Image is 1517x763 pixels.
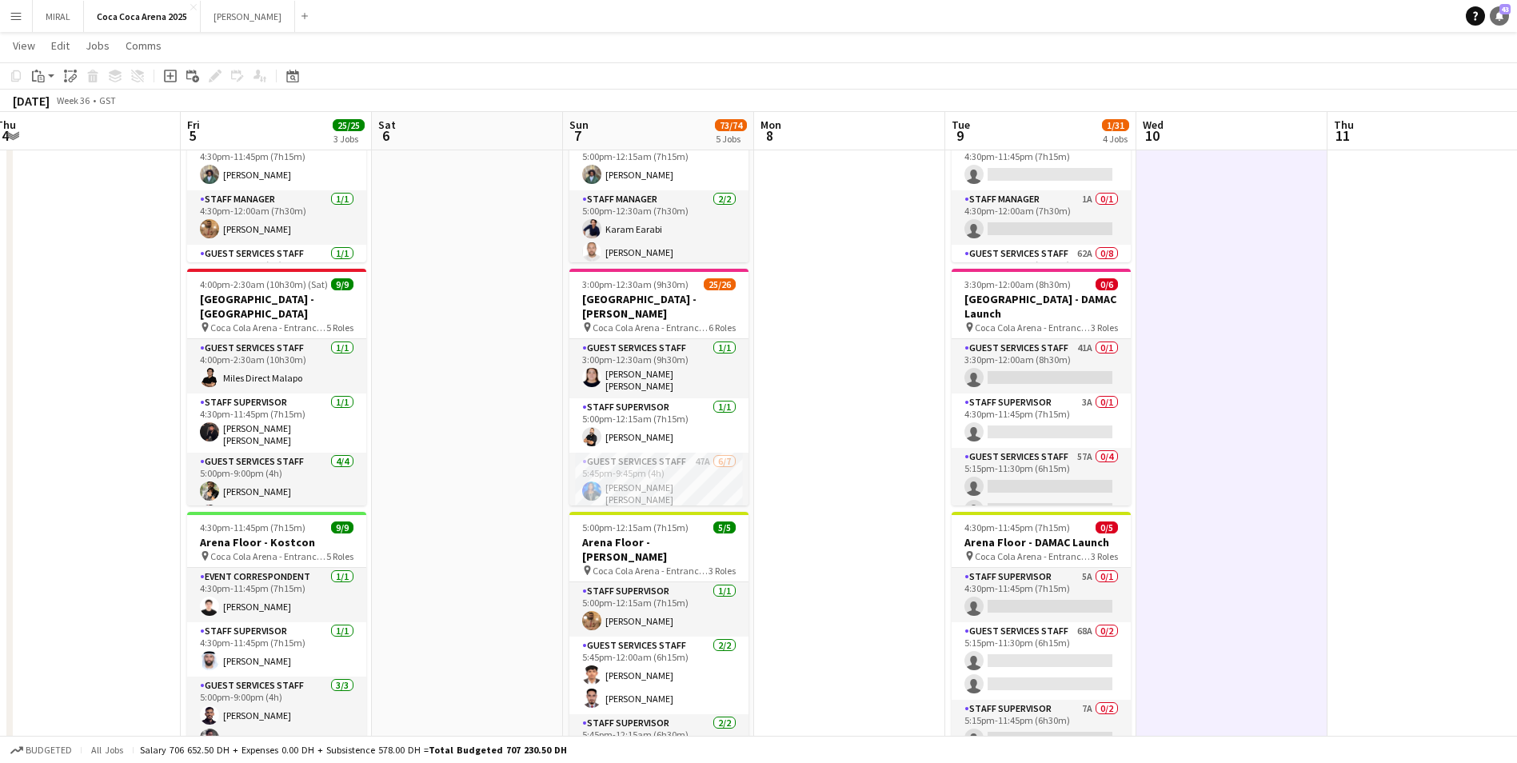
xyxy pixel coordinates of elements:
div: 5 Jobs [716,133,746,145]
app-job-card: 4:30pm-11:45pm (7h15m)9/9Arena Floor - Kostcon Coca Cola Arena - Entrance F5 RolesEvent Correspon... [187,512,366,749]
span: 6 [376,126,396,145]
app-card-role: Staff Manager1A0/14:30pm-12:00am (7h30m) [952,190,1131,245]
span: 7 [567,126,589,145]
span: 9 [949,126,970,145]
a: View [6,35,42,56]
span: 0/5 [1096,521,1118,533]
app-card-role: Guest Services Staff62A0/85:15pm-11:30pm (6h15m) [952,245,1131,461]
span: Mon [760,118,781,132]
div: Salary 706 652.50 DH + Expenses 0.00 DH + Subsistence 578.00 DH = [140,744,567,756]
span: 6 Roles [709,322,736,334]
span: 3 Roles [709,565,736,577]
app-card-role: Staff Supervisor1/15:00pm-12:15am (7h15m)[PERSON_NAME] [569,582,749,637]
app-card-role: Guest Services Staff47A6/75:45pm-9:45pm (4h)[PERSON_NAME] [PERSON_NAME] [569,453,749,651]
div: [DATE] [13,93,50,109]
span: 3 Roles [1091,322,1118,334]
span: Thu [1334,118,1354,132]
app-job-card: 4:30pm-11:45pm (7h15m)0/5Arena Floor - DAMAC Launch Coca Cola Arena - Entrance F3 RolesStaff Supe... [952,512,1131,749]
span: 11 [1331,126,1354,145]
app-card-role: Guest Services Staff57A0/45:15pm-11:30pm (6h15m) [952,448,1131,572]
span: Coca Cola Arena - Entrance F [593,322,709,334]
app-card-role: Guest Services Staff1/15:00pm-9:00pm (4h) [187,245,366,299]
app-card-role: Staff Supervisor1/14:30pm-11:45pm (7h15m)[PERSON_NAME] [187,136,366,190]
span: 9/9 [331,521,353,533]
span: Comms [126,38,162,53]
span: 3:30pm-12:00am (8h30m) (Wed) [964,278,1096,290]
app-card-role: Staff Supervisor1/14:30pm-11:45pm (7h15m)[PERSON_NAME] [187,622,366,677]
button: Budgeted [8,741,74,759]
h3: [GEOGRAPHIC_DATA] - [GEOGRAPHIC_DATA] [187,292,366,321]
div: 3 Jobs [333,133,364,145]
app-card-role: Staff Manager2/25:00pm-12:30am (7h30m)Karam Earabi[PERSON_NAME] [569,190,749,268]
span: Edit [51,38,70,53]
span: Sat [378,118,396,132]
span: 25/26 [704,278,736,290]
app-card-role: Guest Services Staff1/14:00pm-2:30am (10h30m)Miles Direct Malapo [187,339,366,393]
span: Coca Cola Arena - Entrance F [210,550,326,562]
span: 9/9 [331,278,353,290]
span: 4:30pm-11:45pm (7h15m) [200,521,305,533]
app-card-role: Guest Services Staff41A0/13:30pm-12:00am (8h30m) [952,339,1131,393]
app-card-role: Staff Supervisor1/14:30pm-11:45pm (7h15m)[PERSON_NAME] [PERSON_NAME] [187,393,366,453]
span: Coca Cola Arena - Entrance F [975,322,1091,334]
h3: Arena Floor - DAMAC Launch [952,535,1131,549]
app-job-card: 4:00pm-2:30am (10h30m) (Sat)9/9[GEOGRAPHIC_DATA] - [GEOGRAPHIC_DATA] Coca Cola Arena - Entrance F... [187,269,366,505]
div: 4 Jobs [1103,133,1128,145]
span: All jobs [88,744,126,756]
app-card-role: Guest Services Staff4/45:00pm-9:00pm (4h)[PERSON_NAME] [187,453,366,577]
span: 5 [185,126,200,145]
app-card-role: Event Correspondent1/14:30pm-11:45pm (7h15m)[PERSON_NAME] [187,568,366,622]
span: Budgeted [26,745,72,756]
span: View [13,38,35,53]
span: 5/5 [713,521,736,533]
app-card-role: Staff Supervisor8A0/14:30pm-11:45pm (7h15m) [952,136,1131,190]
app-card-role: Guest Services Staff1/13:00pm-12:30am (9h30m)[PERSON_NAME] [PERSON_NAME] [569,339,749,398]
app-job-card: 3:00pm-12:30am (9h30m) (Mon)25/26[GEOGRAPHIC_DATA] - [PERSON_NAME] Coca Cola Arena - Entrance F6 ... [569,269,749,505]
span: Jobs [86,38,110,53]
span: Week 36 [53,94,93,106]
h3: Arena Floor - [PERSON_NAME] [569,535,749,564]
app-job-card: 3:30pm-12:00am (8h30m) (Wed)0/6[GEOGRAPHIC_DATA] - DAMAC Launch Coca Cola Arena - Entrance F3 Rol... [952,269,1131,505]
button: [PERSON_NAME] [201,1,295,32]
span: Tue [952,118,970,132]
a: Jobs [79,35,116,56]
span: 4:30pm-11:45pm (7h15m) [964,521,1070,533]
button: MIRAL [33,1,84,32]
span: 3 Roles [1091,550,1118,562]
span: Coca Cola Arena - Entrance F [975,550,1091,562]
app-card-role: Staff Supervisor1/15:00pm-12:15am (7h15m)[PERSON_NAME] [569,398,749,453]
span: 5 Roles [326,322,353,334]
span: 3:00pm-12:30am (9h30m) (Mon) [582,278,704,290]
a: Comms [119,35,168,56]
span: Coca Cola Arena - Entrance F [593,565,709,577]
h3: [GEOGRAPHIC_DATA] - DAMAC Launch [952,292,1131,321]
span: 5:00pm-12:15am (7h15m) (Mon) [582,521,713,533]
span: Total Budgeted 707 230.50 DH [429,744,567,756]
span: 8 [758,126,781,145]
app-card-role: Staff Manager1/14:30pm-12:00am (7h30m)[PERSON_NAME] [187,190,366,245]
span: 73/74 [715,119,747,131]
app-card-role: Staff Supervisor5A0/14:30pm-11:45pm (7h15m) [952,568,1131,622]
span: Coca Cola Arena - Entrance F [210,322,326,334]
div: GST [99,94,116,106]
span: Fri [187,118,200,132]
span: 10 [1140,126,1164,145]
h3: Arena Floor - Kostcon [187,535,366,549]
span: Wed [1143,118,1164,132]
a: 43 [1490,6,1509,26]
h3: [GEOGRAPHIC_DATA] - [PERSON_NAME] [569,292,749,321]
app-job-card: 5:00pm-12:15am (7h15m) (Mon)5/5Arena Floor - [PERSON_NAME] Coca Cola Arena - Entrance F3 RolesSta... [569,512,749,749]
app-card-role: Guest Services Staff2/25:45pm-12:00am (6h15m)[PERSON_NAME][PERSON_NAME] [569,637,749,714]
span: 4:00pm-2:30am (10h30m) (Sat) [200,278,328,290]
app-card-role: Staff Supervisor1/15:00pm-12:15am (7h15m)[PERSON_NAME] [569,136,749,190]
app-card-role: Staff Supervisor3A0/14:30pm-11:45pm (7h15m) [952,393,1131,448]
span: 43 [1499,4,1511,14]
span: 1/31 [1102,119,1129,131]
app-card-role: Guest Services Staff68A0/25:15pm-11:30pm (6h15m) [952,622,1131,700]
